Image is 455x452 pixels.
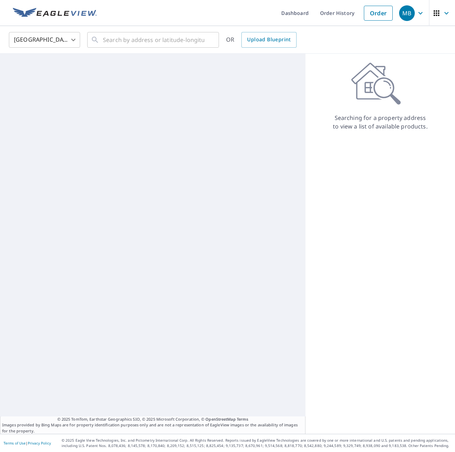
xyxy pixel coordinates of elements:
[247,35,291,44] span: Upload Blueprint
[9,30,80,50] div: [GEOGRAPHIC_DATA]
[241,32,296,48] a: Upload Blueprint
[4,441,26,446] a: Terms of Use
[57,416,249,422] span: © 2025 TomTom, Earthstar Geographics SIO, © 2025 Microsoft Corporation, ©
[237,416,249,422] a: Terms
[226,32,297,48] div: OR
[364,6,393,21] a: Order
[399,5,415,21] div: MB
[333,114,428,131] p: Searching for a property address to view a list of available products.
[4,441,51,445] p: |
[62,438,451,448] p: © 2025 Eagle View Technologies, Inc. and Pictometry International Corp. All Rights Reserved. Repo...
[13,8,97,19] img: EV Logo
[205,416,235,422] a: OpenStreetMap
[103,30,204,50] input: Search by address or latitude-longitude
[28,441,51,446] a: Privacy Policy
